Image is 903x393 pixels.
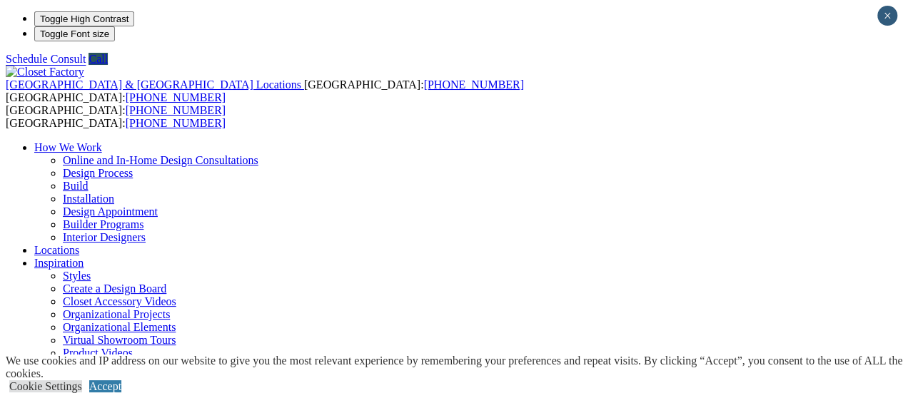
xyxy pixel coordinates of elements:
a: [PHONE_NUMBER] [423,78,523,91]
a: [PHONE_NUMBER] [126,104,226,116]
span: Toggle High Contrast [40,14,128,24]
a: Create a Design Board [63,282,166,295]
a: Design Appointment [63,205,158,218]
span: [GEOGRAPHIC_DATA] & [GEOGRAPHIC_DATA] Locations [6,78,301,91]
a: [PHONE_NUMBER] [126,91,226,103]
a: Call [89,53,108,65]
div: We use cookies and IP address on our website to give you the most relevant experience by remember... [6,354,903,380]
img: Closet Factory [6,66,84,78]
a: Product Videos [63,347,133,359]
a: Online and In-Home Design Consultations [63,154,258,166]
button: Toggle Font size [34,26,115,41]
a: Locations [34,244,79,256]
a: Builder Programs [63,218,143,230]
span: [GEOGRAPHIC_DATA]: [GEOGRAPHIC_DATA]: [6,104,226,129]
a: How We Work [34,141,102,153]
a: [PHONE_NUMBER] [126,117,226,129]
a: Build [63,180,89,192]
a: Inspiration [34,257,84,269]
span: [GEOGRAPHIC_DATA]: [GEOGRAPHIC_DATA]: [6,78,524,103]
a: Schedule Consult [6,53,86,65]
a: [GEOGRAPHIC_DATA] & [GEOGRAPHIC_DATA] Locations [6,78,304,91]
a: Organizational Projects [63,308,170,320]
a: Interior Designers [63,231,146,243]
a: Accept [89,380,121,392]
a: Closet Accessory Videos [63,295,176,307]
a: Organizational Elements [63,321,176,333]
a: Design Process [63,167,133,179]
button: Toggle High Contrast [34,11,134,26]
span: Toggle Font size [40,29,109,39]
a: Installation [63,193,114,205]
button: Close [877,6,897,26]
a: Cookie Settings [9,380,82,392]
a: Styles [63,270,91,282]
a: Virtual Showroom Tours [63,334,176,346]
